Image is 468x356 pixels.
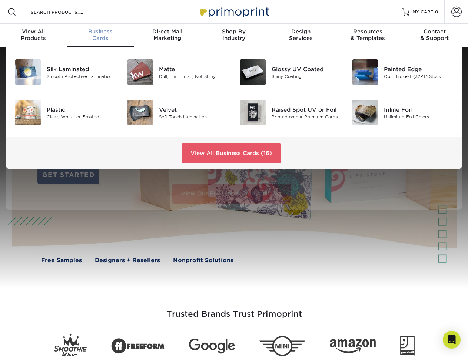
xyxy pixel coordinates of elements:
div: Our Thickest (32PT) Stock [384,73,453,79]
div: Industry [200,28,267,42]
div: Soft Touch Lamination [159,113,228,120]
span: MY CART [412,9,434,15]
div: Shiny Coating [272,73,341,79]
a: Shop ByIndustry [200,24,267,47]
span: Shop By [200,28,267,35]
img: Plastic Business Cards [15,100,41,125]
div: Plastic [47,105,116,113]
a: Plastic Business Cards Plastic Clear, White, or Frosted [15,97,116,128]
span: Direct Mail [134,28,200,35]
span: Contact [401,28,468,35]
div: Silk Laminated [47,65,116,73]
img: Amazon [330,339,376,353]
a: Painted Edge Business Cards Painted Edge Our Thickest (32PT) Stock [352,56,453,88]
img: Raised Spot UV or Foil Business Cards [240,100,266,125]
a: Glossy UV Coated Business Cards Glossy UV Coated Shiny Coating [240,56,341,88]
div: Open Intercom Messenger [443,331,461,349]
a: View All Business Cards (16) [182,143,281,163]
img: Matte Business Cards [127,59,153,85]
a: Silk Laminated Business Cards Silk Laminated Smooth Protective Lamination [15,56,116,88]
img: Inline Foil Business Cards [352,100,378,125]
span: Resources [334,28,401,35]
a: Raised Spot UV or Foil Business Cards Raised Spot UV or Foil Printed on our Premium Cards [240,97,341,128]
a: View Our Full List of Products (28) [172,184,291,204]
div: & Support [401,28,468,42]
img: Silk Laminated Business Cards [15,59,41,85]
img: Goodwill [400,336,415,356]
div: Clear, White, or Frosted [47,113,116,120]
img: Velvet Business Cards [127,100,153,125]
a: DesignServices [268,24,334,47]
div: Printed on our Premium Cards [272,113,341,120]
a: Contact& Support [401,24,468,47]
input: SEARCH PRODUCTS..... [30,7,102,16]
span: Business [67,28,133,35]
h3: Trusted Brands Trust Primoprint [17,291,451,328]
div: Marketing [134,28,200,42]
a: Direct MailMarketing [134,24,200,47]
div: Velvet [159,105,228,113]
img: Google [189,339,235,354]
a: Resources& Templates [334,24,401,47]
a: Velvet Business Cards Velvet Soft Touch Lamination [127,97,228,128]
div: & Templates [334,28,401,42]
a: Inline Foil Business Cards Inline Foil Unlimited Foil Colors [352,97,453,128]
img: Painted Edge Business Cards [352,59,378,85]
div: Unlimited Foil Colors [384,113,453,120]
img: Glossy UV Coated Business Cards [240,59,266,85]
div: Cards [67,28,133,42]
a: Matte Business Cards Matte Dull, Flat Finish, Not Shiny [127,56,228,88]
a: BusinessCards [67,24,133,47]
div: Raised Spot UV or Foil [272,105,341,113]
span: Design [268,28,334,35]
div: Services [268,28,334,42]
div: Matte [159,65,228,73]
img: Primoprint [197,4,271,20]
div: Painted Edge [384,65,453,73]
div: Glossy UV Coated [272,65,341,73]
div: Dull, Flat Finish, Not Shiny [159,73,228,79]
span: 0 [435,9,438,14]
div: Smooth Protective Lamination [47,73,116,79]
div: Inline Foil [384,105,453,113]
